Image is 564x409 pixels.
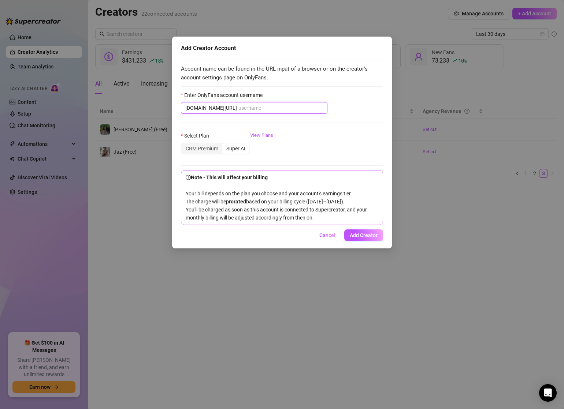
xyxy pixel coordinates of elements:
[181,143,250,154] div: segmented control
[226,199,246,204] b: prorated
[182,143,222,154] div: CRM Premium
[186,175,367,221] span: Your bill depends on the plan you choose and your account's earnings tier. The charge will be bas...
[313,229,341,241] button: Cancel
[222,143,249,154] div: Super AI
[181,91,267,99] label: Enter OnlyFans account username
[181,44,383,53] div: Add Creator Account
[344,229,383,241] button: Add Creator
[350,232,378,238] span: Add Creator
[539,384,557,402] div: Open Intercom Messenger
[186,175,268,180] strong: Note - This will affect your billing
[185,104,237,112] span: [DOMAIN_NAME][URL]
[238,104,323,112] input: Enter OnlyFans account username
[319,232,335,238] span: Cancel
[181,65,383,82] span: Account name can be found in the URL input of a browser or on the creator's account settings page...
[186,175,191,180] span: info-circle
[181,132,214,140] label: Select Plan
[250,132,273,161] a: View Plans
